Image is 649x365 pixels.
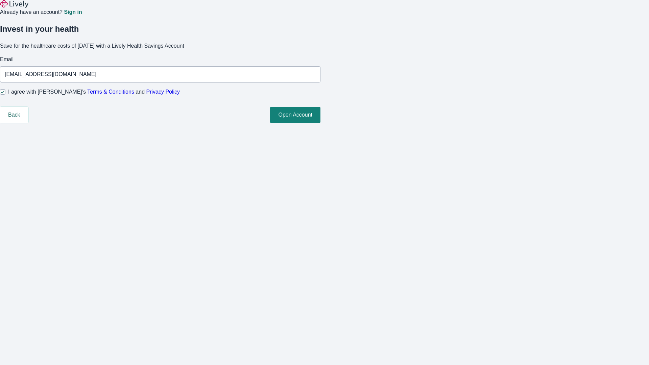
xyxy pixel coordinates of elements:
a: Privacy Policy [146,89,180,95]
span: I agree with [PERSON_NAME]’s and [8,88,180,96]
button: Open Account [270,107,320,123]
a: Terms & Conditions [87,89,134,95]
a: Sign in [64,9,82,15]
